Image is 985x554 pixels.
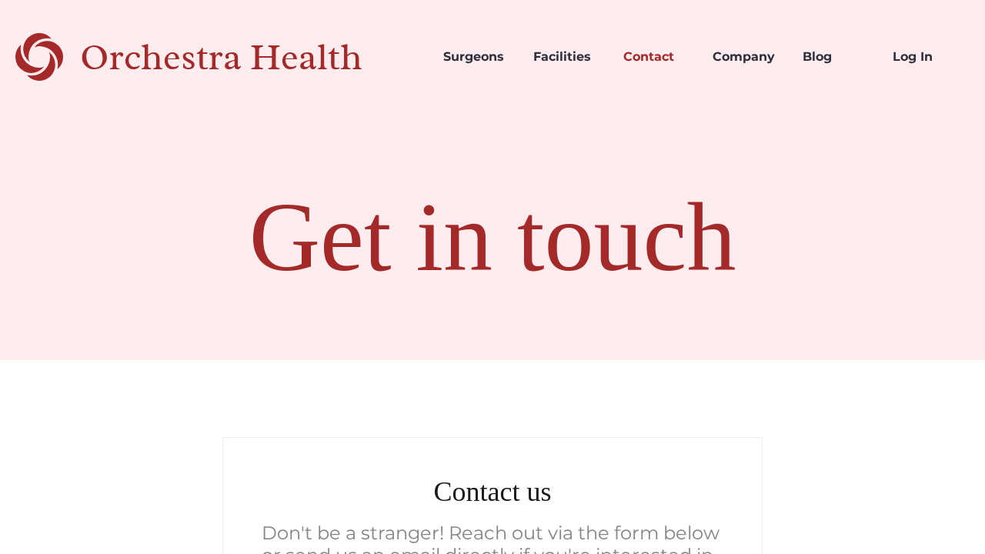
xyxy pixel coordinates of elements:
[521,31,611,83] a: Facilities
[80,42,416,73] div: Orchestra Health
[611,31,701,83] a: Contact
[15,31,416,83] a: Orchestra Health
[262,472,723,511] h2: Contact us
[700,31,790,83] a: Company
[431,31,521,83] a: Surgeons
[790,31,880,83] a: Blog
[880,31,970,83] a: Log In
